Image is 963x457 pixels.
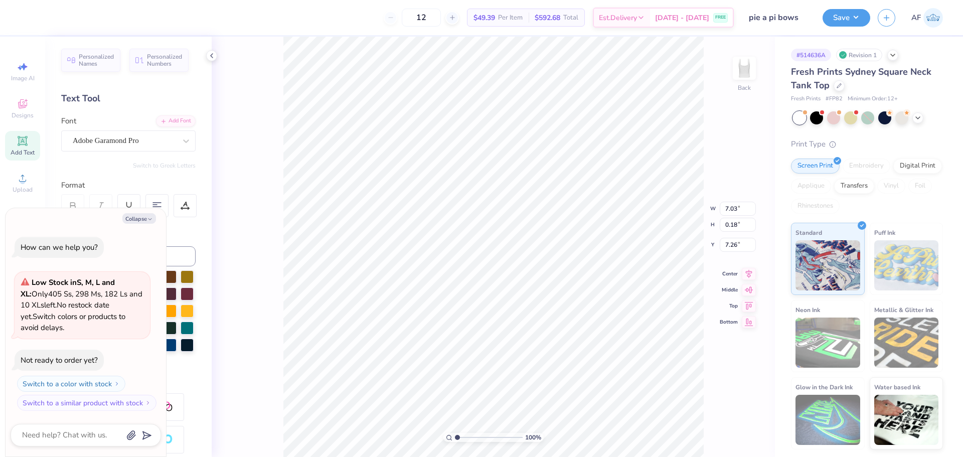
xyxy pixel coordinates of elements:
[13,186,33,194] span: Upload
[911,12,921,24] span: AF
[21,277,115,299] strong: Low Stock in S, M, L and XL :
[114,381,120,387] img: Switch to a color with stock
[21,300,109,322] span: No restock date yet.
[61,180,197,191] div: Format
[874,227,895,238] span: Puff Ink
[738,83,751,92] div: Back
[11,148,35,157] span: Add Text
[791,179,831,194] div: Applique
[911,8,943,28] a: AF
[874,304,933,315] span: Metallic & Glitter Ink
[11,74,35,82] span: Image AI
[655,13,709,23] span: [DATE] - [DATE]
[133,162,196,170] button: Switch to Greek Letters
[720,319,738,326] span: Bottom
[17,395,156,411] button: Switch to a similar product with stock
[734,58,754,78] img: Back
[923,8,943,28] img: Ana Francesca Bustamante
[874,395,939,445] img: Water based Ink
[147,53,183,67] span: Personalized Numbers
[599,13,637,23] span: Est. Delivery
[848,95,898,103] span: Minimum Order: 12 +
[122,213,156,224] button: Collapse
[156,115,196,127] div: Add Font
[741,8,815,28] input: Untitled Design
[834,179,874,194] div: Transfers
[795,382,853,392] span: Glow in the Dark Ink
[795,395,860,445] img: Glow in the Dark Ink
[79,53,114,67] span: Personalized Names
[877,179,905,194] div: Vinyl
[908,179,932,194] div: Foil
[791,95,821,103] span: Fresh Prints
[402,9,441,27] input: – –
[61,92,196,105] div: Text Tool
[874,318,939,368] img: Metallic & Glitter Ink
[525,433,541,442] span: 100 %
[563,13,578,23] span: Total
[791,138,943,150] div: Print Type
[21,242,98,252] div: How can we help you?
[795,240,860,290] img: Standard
[12,111,34,119] span: Designs
[535,13,560,23] span: $592.68
[823,9,870,27] button: Save
[791,66,931,91] span: Fresh Prints Sydney Square Neck Tank Top
[795,304,820,315] span: Neon Ink
[498,13,523,23] span: Per Item
[826,95,843,103] span: # FP82
[473,13,495,23] span: $49.39
[720,286,738,293] span: Middle
[874,240,939,290] img: Puff Ink
[791,199,840,214] div: Rhinestones
[61,115,76,127] label: Font
[893,159,942,174] div: Digital Print
[795,318,860,368] img: Neon Ink
[836,49,882,61] div: Revision 1
[715,14,726,21] span: FREE
[145,400,151,406] img: Switch to a similar product with stock
[795,227,822,238] span: Standard
[17,376,125,392] button: Switch to a color with stock
[21,355,98,365] div: Not ready to order yet?
[21,277,142,333] span: Only 405 Ss, 298 Ms, 182 Ls and 10 XLs left. Switch colors or products to avoid delays.
[791,49,831,61] div: # 514636A
[874,382,920,392] span: Water based Ink
[791,159,840,174] div: Screen Print
[720,302,738,310] span: Top
[720,270,738,277] span: Center
[843,159,890,174] div: Embroidery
